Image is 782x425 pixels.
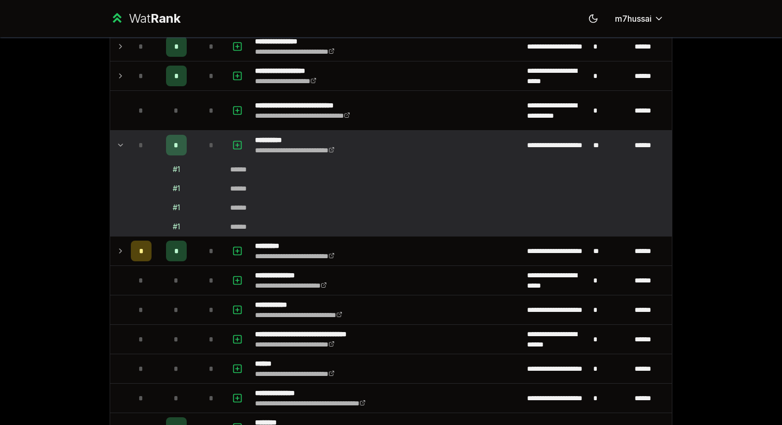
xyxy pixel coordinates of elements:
div: # 1 [173,183,180,194]
div: # 1 [173,164,180,175]
span: Rank [151,11,181,26]
div: Wat [129,10,181,27]
button: m7hussai [607,9,672,28]
span: m7hussai [615,12,652,25]
div: # 1 [173,202,180,213]
a: WatRank [110,10,181,27]
div: # 1 [173,222,180,232]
